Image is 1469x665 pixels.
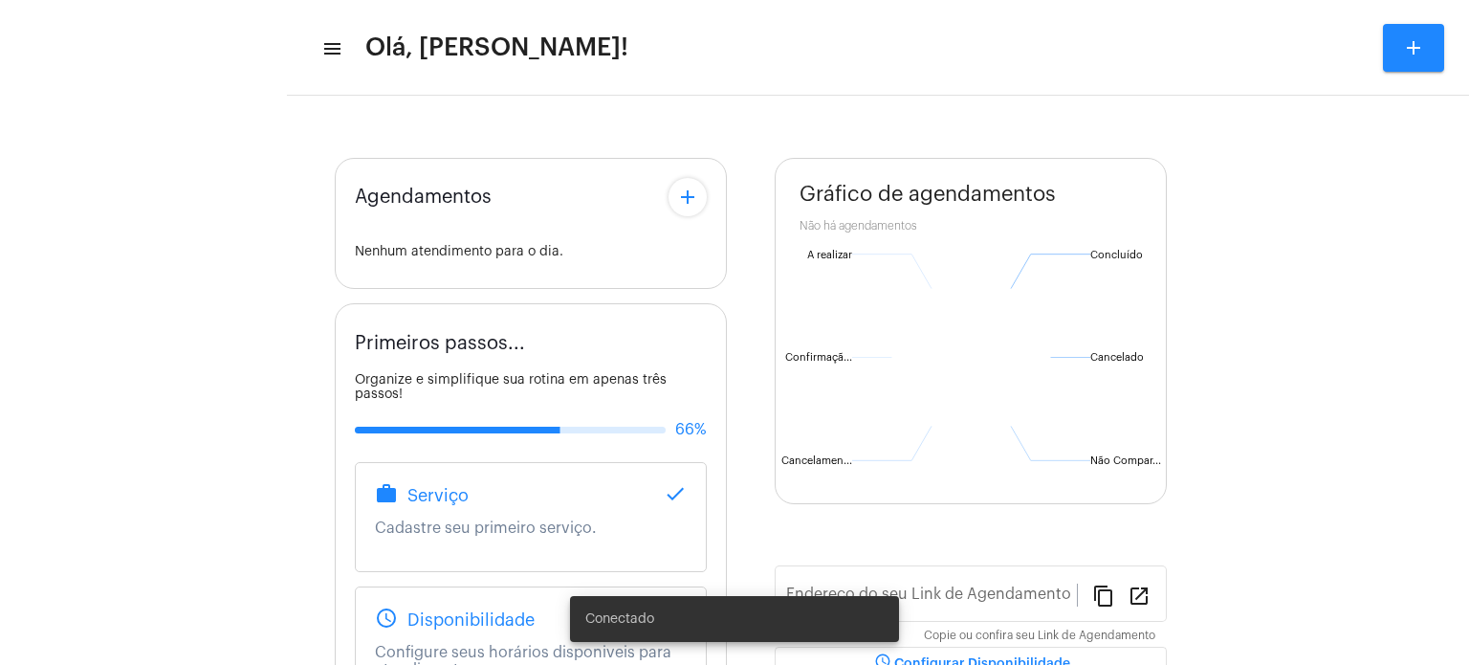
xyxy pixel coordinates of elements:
[375,607,398,630] mat-icon: schedule
[807,250,852,260] text: A realizar
[1402,36,1425,59] mat-icon: add
[800,183,1056,206] span: Gráfico de agendamentos
[676,186,699,209] mat-icon: add
[321,37,340,60] mat-icon: sidenav icon
[675,421,707,438] span: 66%
[375,482,398,505] mat-icon: work
[365,33,628,63] span: Olá, [PERSON_NAME]!
[355,187,492,208] span: Agendamentos
[785,352,852,364] text: Confirmaçã...
[355,333,525,354] span: Primeiros passos...
[924,630,1155,643] mat-hint: Copie ou confira seu Link de Agendamento
[786,589,1077,607] input: Link
[1092,584,1115,607] mat-icon: content_copy
[1090,455,1161,466] text: Não Compar...
[1128,584,1151,607] mat-icon: open_in_new
[1090,352,1144,363] text: Cancelado
[355,373,667,401] span: Organize e simplifique sua rotina em apenas três passos!
[375,520,687,537] p: Cadastre seu primeiro serviço.
[1090,250,1143,260] text: Concluído
[355,245,707,259] div: Nenhum atendimento para o dia.
[407,610,535,630] span: Disponibilidade
[781,455,852,466] text: Cancelamen...
[407,486,469,505] span: Serviço
[664,482,687,505] mat-icon: done
[585,610,654,629] span: Conectado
